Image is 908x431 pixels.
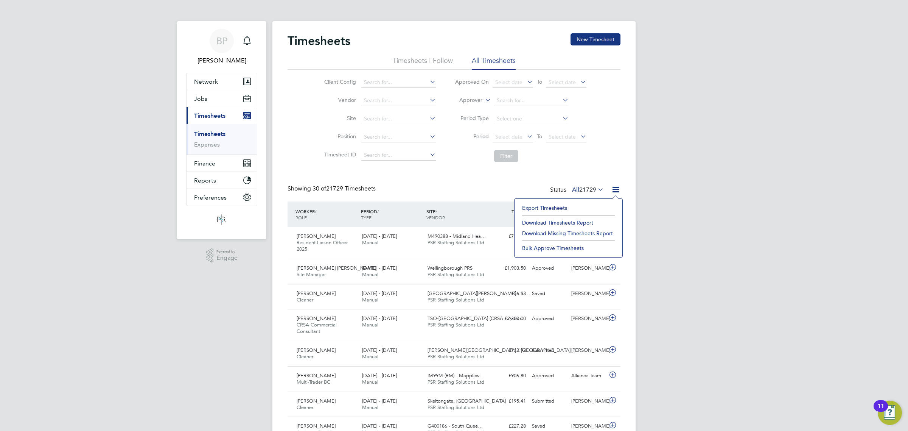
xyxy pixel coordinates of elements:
[297,265,376,271] span: [PERSON_NAME] [PERSON_NAME]
[490,344,529,357] div: £112.92
[194,141,220,148] a: Expenses
[518,228,619,239] li: Download Missing Timesheets Report
[288,33,350,48] h2: Timesheets
[297,233,336,239] span: [PERSON_NAME]
[187,155,257,172] button: Finance
[362,347,397,353] span: [DATE] - [DATE]
[490,395,529,408] div: £195.41
[549,79,576,86] span: Select date
[216,248,238,255] span: Powered by
[362,404,378,411] span: Manual
[490,230,529,243] div: £798.18
[490,262,529,275] div: £1,903.50
[194,130,225,137] a: Timesheets
[568,312,608,325] div: [PERSON_NAME]
[472,56,516,70] li: All Timesheets
[529,312,568,325] div: Approved
[428,265,473,271] span: Wellingborough PRS
[377,208,379,214] span: /
[187,124,257,155] div: Timesheets
[455,133,489,140] label: Period
[362,271,378,278] span: Manual
[494,95,569,106] input: Search for...
[313,185,326,192] span: 30 of
[297,290,336,297] span: [PERSON_NAME]
[362,290,397,297] span: [DATE] - [DATE]
[187,172,257,189] button: Reports
[362,353,378,360] span: Manual
[362,379,378,385] span: Manual
[297,398,336,404] span: [PERSON_NAME]
[568,395,608,408] div: [PERSON_NAME]
[194,194,227,201] span: Preferences
[362,372,397,379] span: [DATE] - [DATE]
[322,151,356,158] label: Timesheet ID
[428,398,506,404] span: Skeltongate, [GEOGRAPHIC_DATA]
[297,347,336,353] span: [PERSON_NAME]
[393,56,453,70] li: Timesheets I Follow
[362,239,378,246] span: Manual
[361,214,372,220] span: TYPE
[535,131,544,141] span: To
[297,297,313,303] span: Cleaner
[187,189,257,206] button: Preferences
[322,78,356,85] label: Client Config
[579,186,596,194] span: 21729
[490,370,529,382] div: £906.80
[455,115,489,122] label: Period Type
[428,372,484,379] span: IM99M (RM) - Mapplew…
[361,132,436,142] input: Search for...
[518,203,619,213] li: Export Timesheets
[187,73,257,90] button: Network
[428,379,484,385] span: PSR Staffing Solutions Ltd
[297,423,336,429] span: [PERSON_NAME]
[494,114,569,124] input: Select one
[878,401,902,425] button: Open Resource Center, 11 new notifications
[428,322,484,328] span: PSR Staffing Solutions Ltd
[448,97,482,104] label: Approver
[529,262,568,275] div: Approved
[362,398,397,404] span: [DATE] - [DATE]
[571,33,620,45] button: New Timesheet
[177,21,266,239] nav: Main navigation
[490,312,529,325] div: £2,300.00
[194,160,215,167] span: Finance
[428,239,484,246] span: PSR Staffing Solutions Ltd
[549,133,576,140] span: Select date
[529,344,568,357] div: Submitted
[361,77,436,88] input: Search for...
[428,353,484,360] span: PSR Staffing Solutions Ltd
[428,404,484,411] span: PSR Staffing Solutions Ltd
[572,186,604,194] label: All
[529,287,568,300] div: Saved
[568,344,608,357] div: [PERSON_NAME]
[428,297,484,303] span: PSR Staffing Solutions Ltd
[435,208,437,214] span: /
[518,217,619,228] li: Download Timesheets Report
[194,112,225,119] span: Timesheets
[362,265,397,271] span: [DATE] - [DATE]
[550,185,605,195] div: Status
[495,133,522,140] span: Select date
[297,379,330,385] span: Multi-Trader BC
[535,77,544,87] span: To
[216,255,238,261] span: Engage
[359,205,424,224] div: PERIOD
[313,185,376,192] span: 21729 Timesheets
[315,208,316,214] span: /
[194,95,207,102] span: Jobs
[361,114,436,124] input: Search for...
[362,233,397,239] span: [DATE] - [DATE]
[297,404,313,411] span: Cleaner
[424,205,490,224] div: SITE
[322,133,356,140] label: Position
[186,29,257,65] a: BP[PERSON_NAME]
[362,423,397,429] span: [DATE] - [DATE]
[568,370,608,382] div: Alliance Team
[490,287,529,300] div: £56.13
[428,233,486,239] span: M490388 - Midland Hea…
[877,406,884,416] div: 11
[529,370,568,382] div: Approved
[361,95,436,106] input: Search for...
[215,214,229,226] img: psrsolutions-logo-retina.png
